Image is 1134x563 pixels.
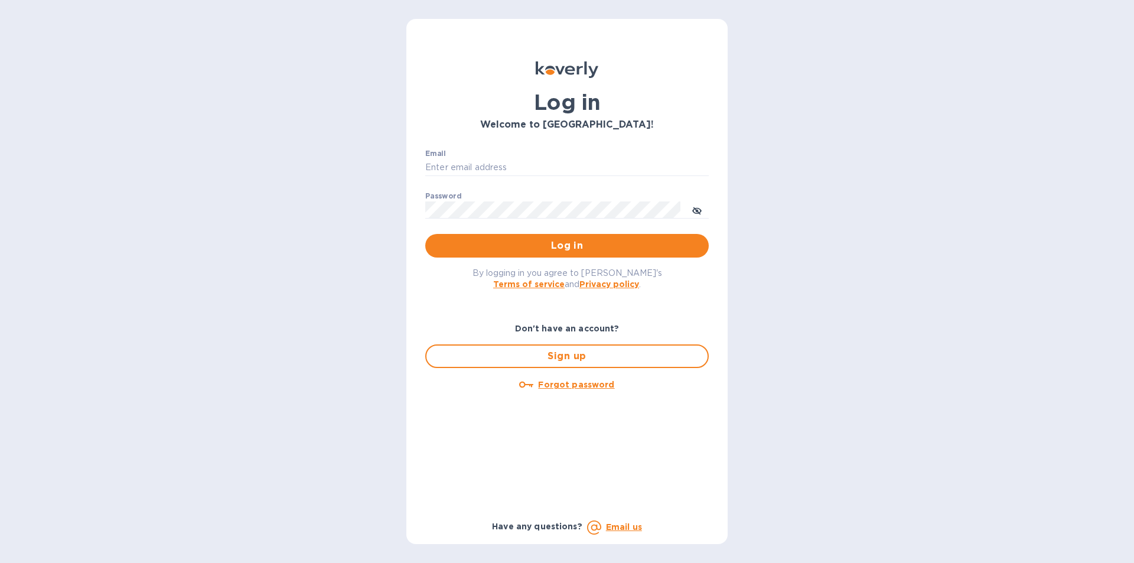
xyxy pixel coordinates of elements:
[685,198,709,222] button: toggle password visibility
[538,380,614,389] u: Forgot password
[425,159,709,177] input: Enter email address
[493,279,565,289] a: Terms of service
[492,522,582,531] b: Have any questions?
[425,150,446,157] label: Email
[425,119,709,131] h3: Welcome to [GEOGRAPHIC_DATA]!
[425,234,709,258] button: Log in
[425,90,709,115] h1: Log in
[425,344,709,368] button: Sign up
[536,61,598,78] img: Koverly
[579,279,639,289] a: Privacy policy
[425,193,461,200] label: Password
[515,324,620,333] b: Don't have an account?
[472,268,662,289] span: By logging in you agree to [PERSON_NAME]'s and .
[606,522,642,532] a: Email us
[435,239,699,253] span: Log in
[436,349,698,363] span: Sign up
